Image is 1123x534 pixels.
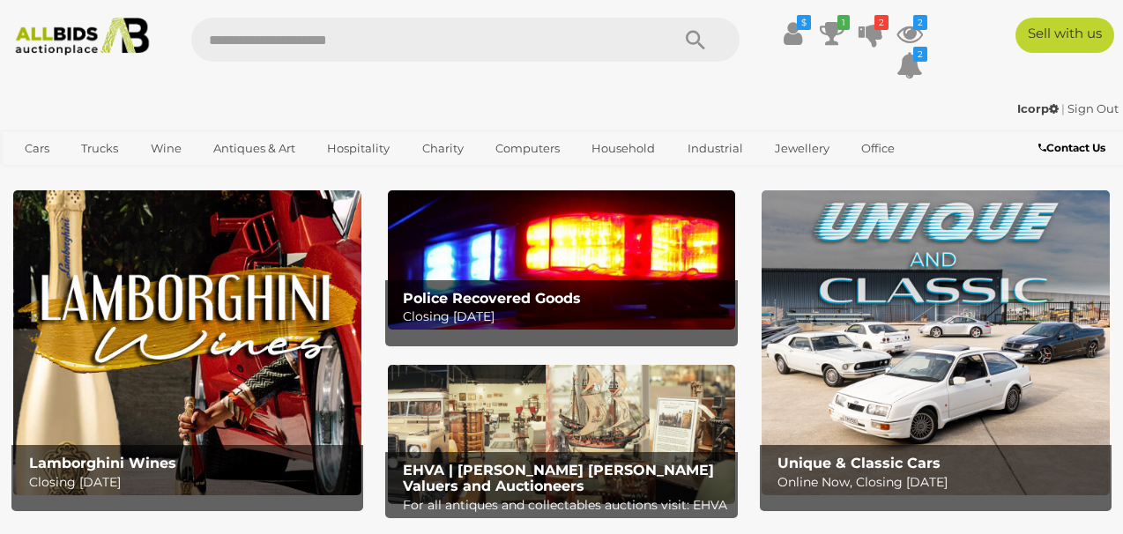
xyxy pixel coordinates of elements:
b: EHVA | [PERSON_NAME] [PERSON_NAME] Valuers and Auctioneers [403,462,714,494]
a: Sign Out [1067,101,1119,115]
i: 2 [913,47,927,62]
span: | [1061,101,1065,115]
b: Contact Us [1038,141,1105,154]
img: Allbids.com.au [8,18,157,56]
a: Antiques & Art [202,134,307,163]
a: Computers [484,134,571,163]
p: Online Now, Closing [DATE] [777,471,1103,493]
button: Search [651,18,740,62]
a: 2 [896,18,923,49]
a: 1 [819,18,845,49]
a: Sell with us [1015,18,1114,53]
img: EHVA | Evans Hastings Valuers and Auctioneers [388,365,736,504]
a: 2 [858,18,884,49]
a: Trucks [70,134,130,163]
i: 2 [874,15,889,30]
a: Unique & Classic Cars Unique & Classic Cars Online Now, Closing [DATE] [762,190,1110,495]
a: 2 [896,49,923,81]
p: For all antiques and collectables auctions visit: EHVA [403,494,728,516]
a: Charity [411,134,475,163]
i: $ [797,15,811,30]
a: Icorp [1017,101,1061,115]
a: [GEOGRAPHIC_DATA] [81,163,229,192]
a: Sports [13,163,72,192]
p: Closing [DATE] [29,471,354,493]
a: $ [780,18,807,49]
i: 1 [837,15,850,30]
b: Lamborghini Wines [29,455,176,471]
a: Industrial [676,134,755,163]
a: Wine [139,134,193,163]
a: EHVA | Evans Hastings Valuers and Auctioneers EHVA | [PERSON_NAME] [PERSON_NAME] Valuers and Auct... [388,365,736,504]
a: Contact Us [1038,138,1110,158]
p: Closing [DATE] [403,306,728,328]
a: Police Recovered Goods Police Recovered Goods Closing [DATE] [388,190,736,330]
b: Police Recovered Goods [403,290,581,307]
strong: Icorp [1017,101,1059,115]
a: Jewellery [763,134,841,163]
b: Unique & Classic Cars [777,455,941,471]
img: Unique & Classic Cars [762,190,1110,495]
i: 2 [913,15,927,30]
img: Police Recovered Goods [388,190,736,330]
a: Hospitality [316,134,401,163]
a: Cars [13,134,61,163]
img: Lamborghini Wines [13,190,361,495]
a: Household [580,134,666,163]
a: Office [850,134,906,163]
a: Lamborghini Wines Lamborghini Wines Closing [DATE] [13,190,361,495]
